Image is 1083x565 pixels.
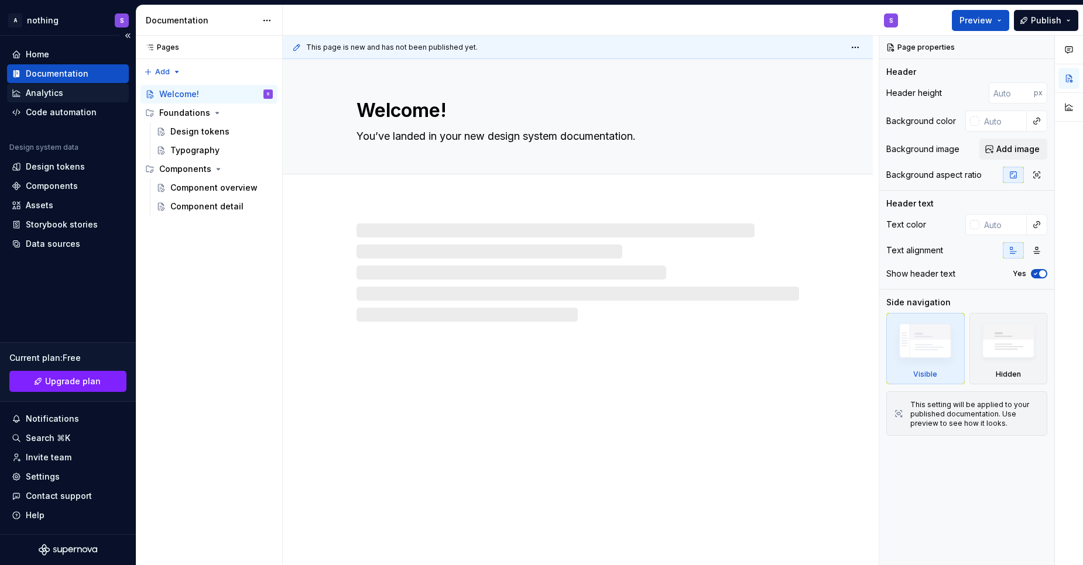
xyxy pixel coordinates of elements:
a: Home [7,45,129,64]
div: Header text [886,198,934,209]
div: Pages [140,43,179,52]
div: A [8,13,22,27]
div: Text alignment [886,244,943,256]
span: Publish [1031,15,1061,26]
div: Background color [886,115,956,127]
span: Add [155,67,170,77]
textarea: Welcome! [354,97,797,125]
div: Background image [886,143,959,155]
div: Settings [26,471,60,483]
div: Visible [886,313,965,384]
div: Show header text [886,268,955,280]
div: Documentation [26,68,88,80]
a: Welcome!S [140,85,277,104]
a: Settings [7,467,129,486]
div: Notifications [26,413,79,425]
button: AnothingS [2,8,133,33]
div: Components [140,160,277,178]
a: Design tokens [152,122,277,141]
div: nothing [27,15,59,26]
div: Hidden [996,370,1021,379]
div: Documentation [146,15,256,26]
button: Add [140,64,184,80]
div: This setting will be applied to your published documentation. Use preview to see how it looks. [910,400,1040,428]
label: Yes [1013,269,1026,278]
button: Collapse sidebar [119,27,136,44]
a: Storybook stories [7,215,129,234]
div: Components [26,180,78,192]
button: Publish [1014,10,1078,31]
div: S [889,16,893,25]
div: Invite team [26,452,71,463]
div: Welcome! [159,88,199,100]
input: Auto [989,82,1034,104]
div: Search ⌘K [26,432,70,444]
a: Assets [7,196,129,215]
div: S [266,88,270,100]
span: Upgrade plan [45,375,101,387]
p: px [1034,88,1043,98]
button: Contact support [7,487,129,505]
input: Auto [979,214,1027,235]
a: Invite team [7,448,129,467]
div: Assets [26,199,53,211]
svg: Supernova Logo [39,544,97,556]
span: This page is new and has not been published yet. [306,43,478,52]
div: Page tree [140,85,277,216]
div: Component overview [170,182,258,194]
a: Analytics [7,84,129,102]
div: Foundations [140,104,277,122]
div: Typography [170,144,220,156]
a: Design tokens [7,157,129,176]
div: Components [159,163,211,175]
button: Preview [952,10,1009,31]
div: Foundations [159,107,210,119]
button: Help [7,506,129,525]
a: Components [7,177,129,195]
a: Component overview [152,178,277,197]
input: Auto [979,111,1027,132]
div: Home [26,49,49,60]
button: Search ⌘K [7,429,129,447]
div: Header [886,66,916,78]
div: Storybook stories [26,219,98,230]
span: Add image [996,143,1040,155]
div: Design tokens [26,161,85,173]
button: Add image [979,139,1047,160]
div: Header height [886,87,942,99]
div: Visible [913,370,937,379]
a: Code automation [7,103,129,122]
a: Data sources [7,235,129,253]
div: Code automation [26,106,97,118]
span: Preview [959,15,992,26]
div: Side navigation [886,297,951,308]
div: Current plan : Free [9,352,126,364]
a: Documentation [7,64,129,83]
textarea: You’ve landed in your new design system documentation. [354,127,797,146]
a: Typography [152,141,277,160]
a: Upgrade plan [9,371,126,392]
button: Notifications [7,409,129,428]
div: Design system data [9,143,78,152]
div: Analytics [26,87,63,99]
div: Contact support [26,490,92,502]
div: Background aspect ratio [886,169,982,181]
div: Design tokens [170,126,229,137]
div: Hidden [969,313,1048,384]
a: Component detail [152,197,277,216]
div: Data sources [26,238,80,250]
div: Help [26,509,44,521]
div: S [120,16,124,25]
div: Component detail [170,201,244,212]
div: Text color [886,219,926,230]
